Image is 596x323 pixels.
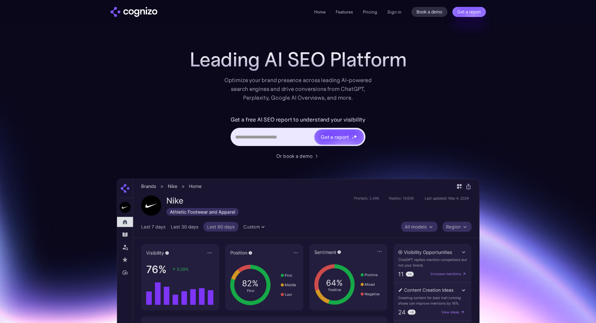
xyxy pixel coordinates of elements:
[411,7,447,17] a: Book a demo
[110,7,157,17] img: cognizo logo
[221,76,375,102] div: Optimize your brand presence across leading AI-powered search engines and drive conversions from ...
[314,129,364,145] a: Get a reportstarstarstar
[363,9,377,15] a: Pricing
[352,137,354,139] img: star
[276,152,313,160] div: Or book a demo
[336,9,353,15] a: Features
[110,7,157,17] a: home
[452,7,486,17] a: Get a report
[314,9,326,15] a: Home
[353,134,357,138] img: star
[276,152,320,160] a: Or book a demo
[321,133,349,141] div: Get a report
[387,8,401,16] a: Sign in
[190,48,407,71] h1: Leading AI SEO Platform
[352,135,353,136] img: star
[231,115,365,149] form: Hero URL Input Form
[231,115,365,125] label: Get a free AI SEO report to understand your visibility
